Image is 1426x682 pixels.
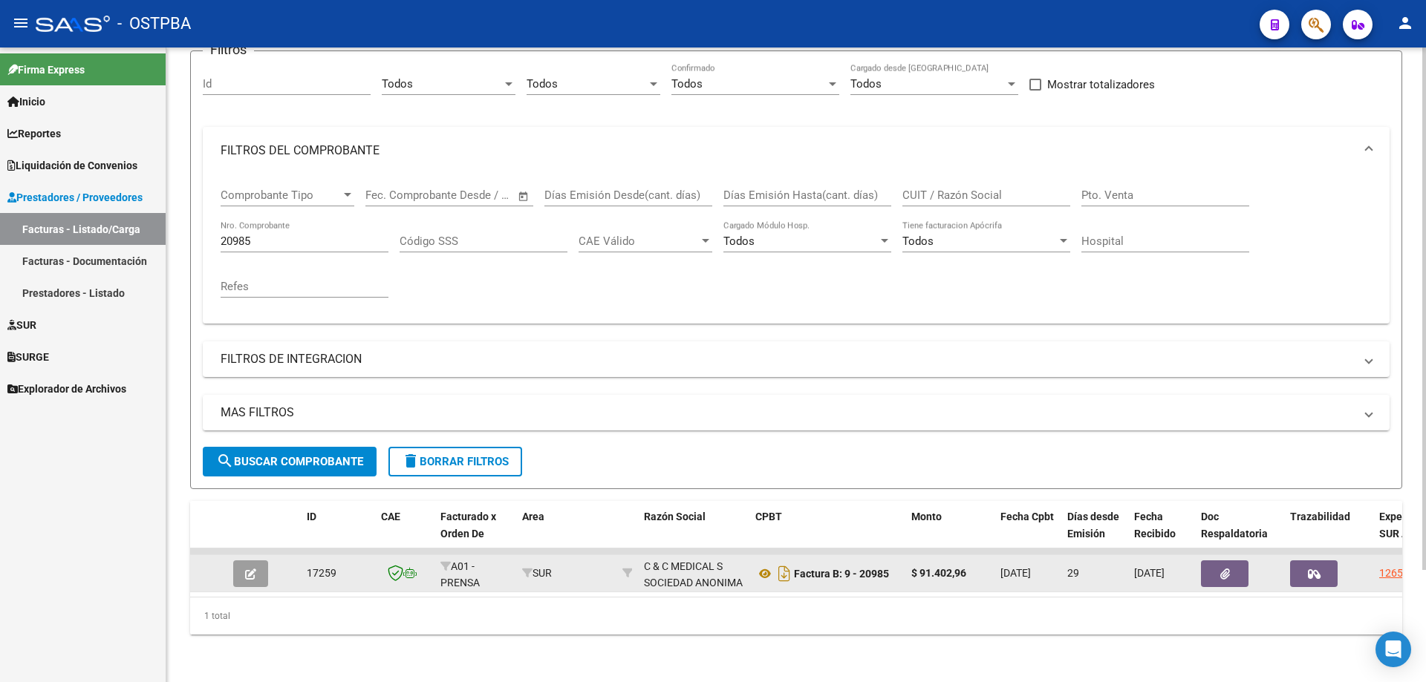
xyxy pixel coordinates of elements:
[522,511,544,522] span: Area
[221,404,1354,421] mat-panel-title: MAS FILTROS
[775,562,794,586] i: Descargar documento
[307,511,316,522] span: ID
[7,317,36,333] span: SUR
[381,511,400,522] span: CAE
[1134,567,1165,579] span: [DATE]
[440,511,496,540] span: Facturado x Orden De
[671,77,703,91] span: Todos
[7,349,49,365] span: SURGE
[749,501,905,566] datatable-header-cell: CPBT
[307,567,336,579] span: 17259
[638,501,749,566] datatable-header-cell: Razón Social
[905,501,994,566] datatable-header-cell: Monto
[723,235,755,248] span: Todos
[994,501,1061,566] datatable-header-cell: Fecha Cpbt
[1396,14,1414,32] mat-icon: person
[902,235,934,248] span: Todos
[221,351,1354,367] mat-panel-title: FILTROS DE INTEGRACION
[850,77,882,91] span: Todos
[216,455,363,468] span: Buscar Comprobante
[203,127,1390,174] mat-expansion-panel-header: FILTROS DEL COMPROBANTE
[579,235,699,248] span: CAE Válido
[1067,511,1119,540] span: Días desde Emisión
[388,447,522,476] button: Borrar Filtros
[375,501,434,566] datatable-header-cell: CAE
[221,142,1354,159] mat-panel-title: FILTROS DEL COMPROBANTE
[439,188,511,202] input: Fecha fin
[1067,567,1079,579] span: 29
[516,501,616,566] datatable-header-cell: Area
[117,7,191,40] span: - OSTPBA
[1000,511,1054,522] span: Fecha Cpbt
[12,14,30,32] mat-icon: menu
[440,560,480,589] span: A01 - PRENSA
[7,189,143,206] span: Prestadores / Proveedores
[1284,501,1373,566] datatable-header-cell: Trazabilidad
[911,567,966,579] strong: $ 91.402,96
[203,447,377,476] button: Buscar Comprobante
[1128,501,1195,566] datatable-header-cell: Fecha Recibido
[911,511,942,522] span: Monto
[755,511,782,522] span: CPBT
[1000,567,1031,579] span: [DATE]
[221,188,341,202] span: Comprobante Tipo
[794,568,889,580] strong: Factura B: 9 - 20985
[7,125,61,142] span: Reportes
[402,455,509,468] span: Borrar Filtros
[644,558,743,589] div: 30707174702
[1195,501,1284,566] datatable-header-cell: Doc Respaldatoria
[644,511,706,522] span: Razón Social
[216,452,234,470] mat-icon: search
[382,77,413,91] span: Todos
[402,452,420,470] mat-icon: delete
[301,501,375,566] datatable-header-cell: ID
[515,188,533,205] button: Open calendar
[522,567,552,579] span: SUR
[203,39,254,60] h3: Filtros
[203,395,1390,430] mat-expansion-panel-header: MAS FILTROS
[1375,632,1411,667] div: Open Intercom Messenger
[527,77,558,91] span: Todos
[1379,565,1403,582] div: 1265
[203,341,1390,377] mat-expansion-panel-header: FILTROS DE INTEGRACION
[190,597,1402,635] div: 1 total
[7,94,45,110] span: Inicio
[7,157,137,174] span: Liquidación de Convenios
[1290,511,1350,522] span: Trazabilidad
[365,188,426,202] input: Fecha inicio
[434,501,516,566] datatable-header-cell: Facturado x Orden De
[7,381,126,397] span: Explorador de Archivos
[7,62,85,78] span: Firma Express
[1134,511,1176,540] span: Fecha Recibido
[1201,511,1268,540] span: Doc Respaldatoria
[644,558,743,592] div: C & C MEDICAL S SOCIEDAD ANONIMA
[203,174,1390,324] div: FILTROS DEL COMPROBANTE
[1047,76,1155,94] span: Mostrar totalizadores
[1061,501,1128,566] datatable-header-cell: Días desde Emisión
